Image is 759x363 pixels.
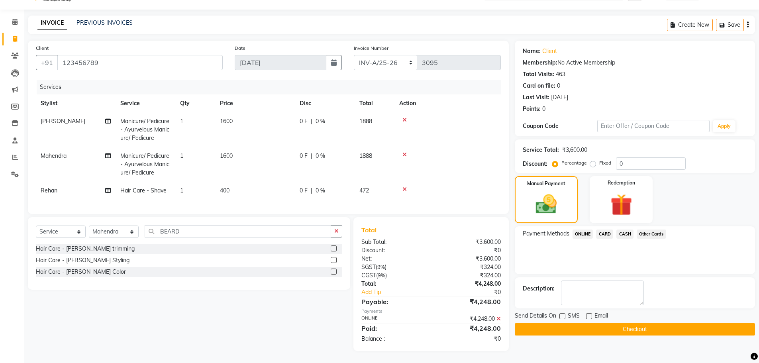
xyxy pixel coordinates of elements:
[311,117,312,126] span: |
[36,45,49,52] label: Client
[300,186,308,195] span: 0 F
[359,118,372,125] span: 1888
[235,45,245,52] label: Date
[36,268,126,276] div: Hair Care - [PERSON_NAME] Color
[551,93,568,102] div: [DATE]
[523,285,555,293] div: Description:
[594,312,608,322] span: Email
[180,187,183,194] span: 1
[716,19,744,31] button: Save
[599,159,611,167] label: Fixed
[361,272,376,279] span: CGST
[37,80,507,94] div: Services
[36,94,116,112] th: Stylist
[523,146,559,154] div: Service Total:
[36,55,58,70] button: +91
[431,238,507,246] div: ₹3,600.00
[431,263,507,271] div: ₹324.00
[36,256,129,265] div: Hair Care - [PERSON_NAME] Styling
[616,230,633,239] span: CASH
[41,152,67,159] span: Mahendra
[355,246,431,255] div: Discount:
[378,272,385,279] span: 9%
[361,263,376,271] span: SGST
[355,271,431,280] div: ( )
[394,94,501,112] th: Action
[431,297,507,306] div: ₹4,248.00
[523,82,555,90] div: Card on file:
[311,152,312,160] span: |
[316,152,325,160] span: 0 %
[597,120,710,132] input: Enter Offer / Coupon Code
[604,191,639,218] img: _gift.svg
[529,192,563,216] img: _cash.svg
[316,186,325,195] span: 0 %
[175,94,215,112] th: Qty
[523,47,541,55] div: Name:
[515,312,556,322] span: Send Details On
[355,288,443,296] a: Add Tip
[573,230,593,239] span: ONLINE
[355,335,431,343] div: Balance :
[220,187,229,194] span: 400
[355,315,431,323] div: ONLINE
[300,117,308,126] span: 0 F
[431,246,507,255] div: ₹0
[431,324,507,333] div: ₹4,248.00
[431,315,507,323] div: ₹4,248.00
[523,93,549,102] div: Last Visit:
[557,82,560,90] div: 0
[215,94,295,112] th: Price
[37,16,67,30] a: INVOICE
[116,94,175,112] th: Service
[57,55,223,70] input: Search by Name/Mobile/Email/Code
[120,152,169,176] span: Manicure/ Pedicure - Ayurvelous Manicure/ Pedicure
[354,45,388,52] label: Invoice Number
[431,335,507,343] div: ₹0
[36,245,135,253] div: Hair Care - [PERSON_NAME] trimming
[542,47,557,55] a: Client
[523,59,557,67] div: Membership:
[120,187,167,194] span: Hair Care - Shave
[637,230,666,239] span: Other Cards
[542,105,545,113] div: 0
[180,118,183,125] span: 1
[180,152,183,159] span: 1
[355,255,431,263] div: Net:
[562,146,587,154] div: ₹3,600.00
[523,70,554,78] div: Total Visits:
[361,226,380,234] span: Total
[523,122,598,130] div: Coupon Code
[355,324,431,333] div: Paid:
[515,323,755,336] button: Checkout
[523,59,747,67] div: No Active Membership
[220,152,233,159] span: 1600
[355,94,394,112] th: Total
[41,187,57,194] span: Rehan
[568,312,580,322] span: SMS
[311,186,312,195] span: |
[523,105,541,113] div: Points:
[596,230,613,239] span: CARD
[608,179,635,186] label: Redemption
[120,118,169,141] span: Manicure/ Pedicure - Ayurvelous Manicure/ Pedicure
[355,238,431,246] div: Sub Total:
[713,120,735,132] button: Apply
[377,264,385,270] span: 9%
[145,225,331,237] input: Search or Scan
[523,230,569,238] span: Payment Methods
[667,19,713,31] button: Create New
[220,118,233,125] span: 1600
[523,160,547,168] div: Discount:
[359,187,369,194] span: 472
[444,288,507,296] div: ₹0
[431,271,507,280] div: ₹324.00
[76,19,133,26] a: PREVIOUS INVOICES
[355,297,431,306] div: Payable:
[561,159,587,167] label: Percentage
[359,152,372,159] span: 1888
[295,94,355,112] th: Disc
[527,180,565,187] label: Manual Payment
[41,118,85,125] span: [PERSON_NAME]
[556,70,565,78] div: 463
